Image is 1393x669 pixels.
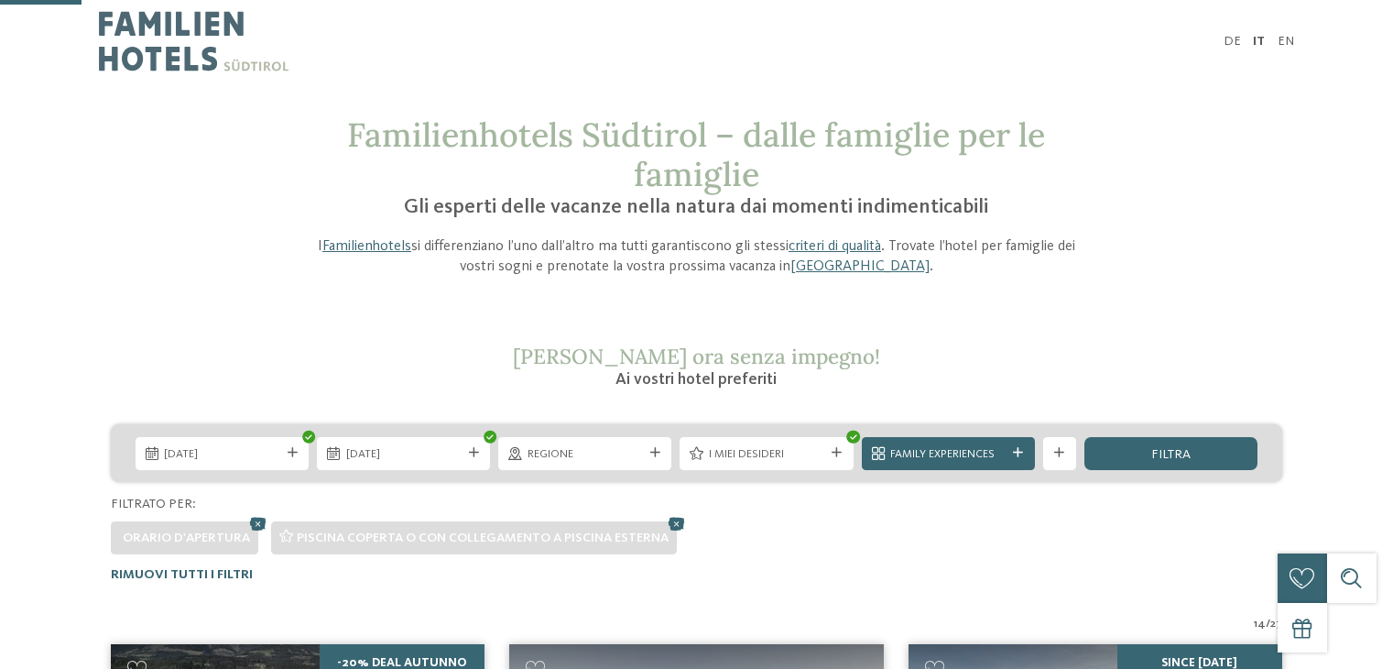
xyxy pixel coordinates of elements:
span: Family Experiences [890,446,1006,463]
span: filtra [1151,448,1191,461]
a: DE [1224,35,1241,48]
span: [PERSON_NAME] ora senza impegno! [513,343,880,369]
span: Orario d'apertura [123,532,250,544]
a: EN [1278,35,1294,48]
span: Gli esperti delle vacanze nella natura dai momenti indimenticabili [404,197,988,217]
a: IT [1253,35,1265,48]
span: Piscina coperta o con collegamento a piscina esterna [297,532,669,544]
span: Regione [528,446,643,463]
span: [DATE] [164,446,279,463]
span: 14 [1254,616,1266,632]
a: Familienhotels [322,239,411,254]
span: Filtrato per: [111,498,196,510]
span: Rimuovi tutti i filtri [111,568,253,581]
span: [DATE] [346,446,462,463]
a: criteri di qualità [789,239,881,254]
span: I miei desideri [709,446,824,463]
span: 27 [1270,616,1282,632]
span: / [1266,616,1270,632]
span: Ai vostri hotel preferiti [615,371,777,388]
a: [GEOGRAPHIC_DATA] [790,259,930,274]
p: I si differenziano l’uno dall’altro ma tutti garantiscono gli stessi . Trovate l’hotel per famigl... [305,236,1089,278]
span: Familienhotels Südtirol – dalle famiglie per le famiglie [347,114,1045,195]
